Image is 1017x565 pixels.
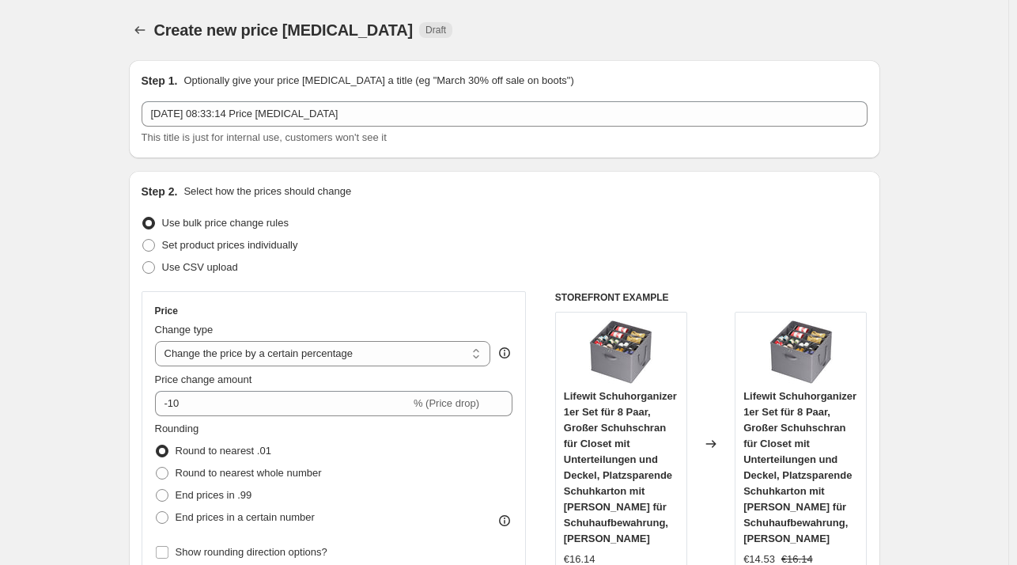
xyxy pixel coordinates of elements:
h2: Step 2. [142,184,178,199]
span: Create new price [MEDICAL_DATA] [154,21,414,39]
span: This title is just for internal use, customers won't see it [142,131,387,143]
input: -15 [155,391,410,416]
div: help [497,345,512,361]
span: Price change amount [155,374,252,385]
span: Rounding [155,423,199,434]
span: End prices in .99 [176,489,252,501]
h2: Step 1. [142,73,178,89]
button: Price change jobs [129,19,151,41]
span: Round to nearest .01 [176,445,271,457]
span: End prices in a certain number [176,511,315,523]
span: Use bulk price change rules [162,217,289,229]
h6: STOREFRONT EXAMPLE [555,291,868,304]
img: 814eC-al_rL_80x.jpg [769,320,833,384]
p: Optionally give your price [MEDICAL_DATA] a title (eg "March 30% off sale on boots") [183,73,573,89]
input: 30% off holiday sale [142,101,868,127]
span: Show rounding direction options? [176,546,327,558]
h3: Price [155,305,178,317]
span: Change type [155,324,214,336]
img: 814eC-al_rL_80x.jpg [589,320,652,384]
span: Use CSV upload [162,261,238,273]
span: Draft [425,24,446,36]
span: Lifewit Schuhorganizer 1er Set für 8 Paar, Großer Schuhschran für Closet mit Unterteilungen und D... [743,390,856,544]
span: Round to nearest whole number [176,467,322,479]
span: % (Price drop) [414,397,479,409]
span: Lifewit Schuhorganizer 1er Set für 8 Paar, Großer Schuhschran für Closet mit Unterteilungen und D... [564,390,677,544]
span: Set product prices individually [162,239,298,251]
p: Select how the prices should change [183,184,351,199]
